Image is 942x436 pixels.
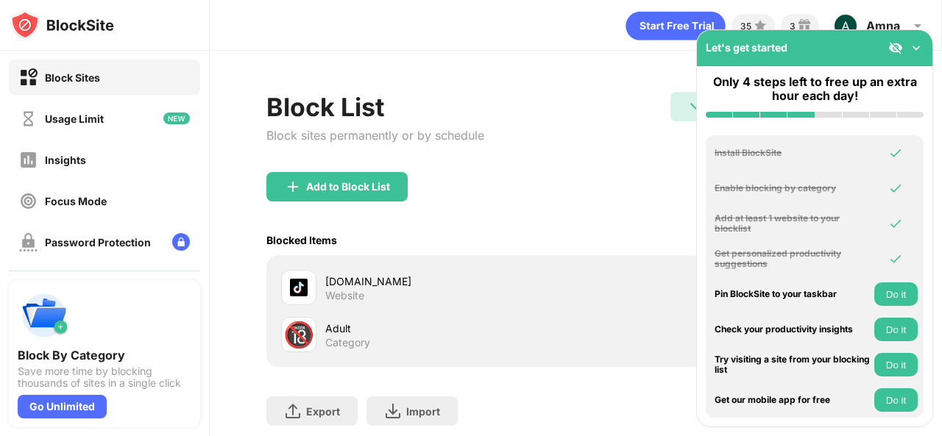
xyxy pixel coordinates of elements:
[18,348,191,362] div: Block By Category
[19,192,38,210] img: focus-off.svg
[290,279,308,296] img: favicons
[10,10,114,40] img: logo-blocksite.svg
[834,14,857,37] img: ACg8ocJ42BfMpPcDftxKFerWIZ1zwgEeiIYtvmot4hnfo73yWwH_jg=s96-c
[306,405,340,418] div: Export
[715,289,871,299] div: Pin BlockSite to your taskbar
[888,216,903,231] img: omni-check.svg
[266,234,337,246] div: Blocked Items
[715,183,871,193] div: Enable blocking by category
[626,11,726,40] div: animation
[796,17,813,35] img: reward-small.svg
[874,353,918,376] button: Do it
[888,40,903,55] img: eye-not-visible.svg
[715,395,871,405] div: Get our mobile app for free
[163,112,190,124] img: new-icon.svg
[790,21,796,32] div: 3
[909,40,924,55] img: omni-setup-toggle.svg
[283,320,314,350] div: 🔞
[18,365,191,389] div: Save more time by blocking thousands of sites in a single click
[19,151,38,169] img: insights-off.svg
[874,388,918,412] button: Do it
[740,21,751,32] div: 35
[19,68,38,87] img: block-on.svg
[325,336,370,349] div: Category
[19,233,38,251] img: password-protection-off.svg
[715,354,871,376] div: Try visiting a site from your blocking list
[266,92,484,122] div: Block List
[325,289,364,302] div: Website
[172,233,190,251] img: lock-menu.svg
[888,181,903,196] img: omni-check.svg
[325,274,576,289] div: [DOMAIN_NAME]
[45,195,107,207] div: Focus Mode
[706,75,924,103] div: Only 4 steps left to free up an extra hour each day!
[306,181,390,193] div: Add to Block List
[874,318,918,341] button: Do it
[19,110,38,128] img: time-usage-off.svg
[18,395,107,418] div: Go Unlimited
[874,282,918,306] button: Do it
[715,213,871,235] div: Add at least 1 website to your blocklist
[45,154,86,166] div: Insights
[45,112,104,125] div: Usage Limit
[715,324,871,335] div: Check your productivity insights
[266,128,484,143] div: Block sites permanently or by schedule
[18,289,71,342] img: push-categories.svg
[45,236,151,249] div: Password Protection
[715,148,871,158] div: Install BlockSite
[751,17,769,35] img: points-small.svg
[706,41,787,54] div: Let's get started
[866,18,900,33] div: Amna
[406,405,440,418] div: Import
[888,251,903,266] img: omni-check.svg
[888,146,903,160] img: omni-check.svg
[325,321,576,336] div: Adult
[45,71,100,84] div: Block Sites
[715,249,871,270] div: Get personalized productivity suggestions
